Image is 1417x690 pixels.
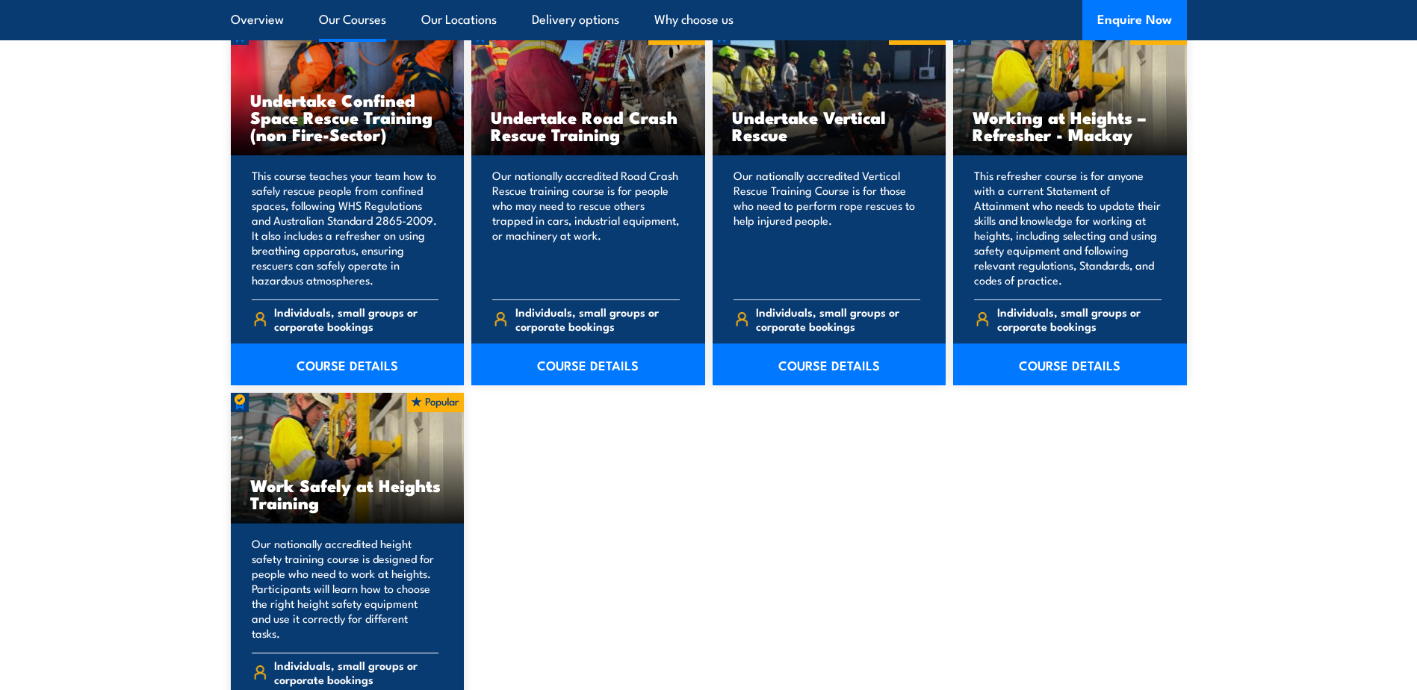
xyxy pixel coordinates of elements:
[734,168,921,287] p: Our nationally accredited Vertical Rescue Training Course is for those who need to perform rope r...
[953,344,1187,385] a: COURSE DETAILS
[274,658,438,686] span: Individuals, small groups or corporate bookings
[491,108,686,143] h3: Undertake Road Crash Rescue Training
[732,108,927,143] h3: Undertake Vertical Rescue
[250,91,445,143] h3: Undertake Confined Space Rescue Training (non Fire-Sector)
[231,344,465,385] a: COURSE DETAILS
[274,305,438,333] span: Individuals, small groups or corporate bookings
[973,108,1168,143] h3: Working at Heights – Refresher - Mackay
[713,344,946,385] a: COURSE DETAILS
[756,305,920,333] span: Individuals, small groups or corporate bookings
[252,168,439,287] p: This course teaches your team how to safely rescue people from confined spaces, following WHS Reg...
[471,344,705,385] a: COURSE DETAILS
[515,305,680,333] span: Individuals, small groups or corporate bookings
[252,536,439,641] p: Our nationally accredited height safety training course is designed for people who need to work a...
[250,476,445,511] h3: Work Safely at Heights Training
[974,168,1162,287] p: This refresher course is for anyone with a current Statement of Attainment who needs to update th...
[997,305,1162,333] span: Individuals, small groups or corporate bookings
[492,168,680,287] p: Our nationally accredited Road Crash Rescue training course is for people who may need to rescue ...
